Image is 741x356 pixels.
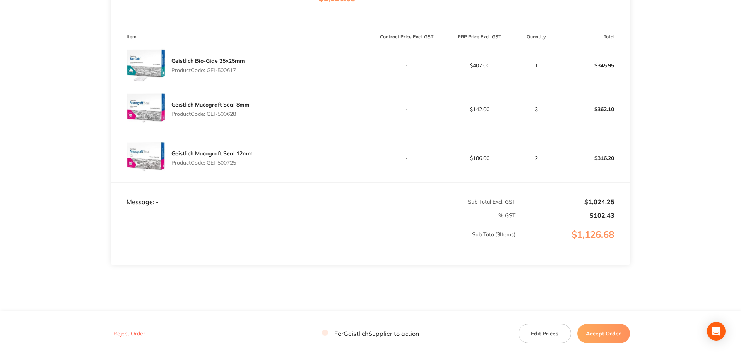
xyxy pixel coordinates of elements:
th: Total [557,28,630,46]
div: Open Intercom Messenger [707,322,726,341]
a: Geistlich Bio-Gide 25x25mm [171,57,245,64]
p: - [371,106,443,112]
p: Product Code: GEI-500617 [171,67,245,73]
td: Message: - [111,182,370,206]
p: $1,126.68 [516,229,630,256]
p: For Geistlich Supplier to action [322,330,419,337]
p: % GST [111,212,515,218]
p: $345.95 [558,56,630,75]
p: $316.20 [558,149,630,167]
a: Geistlich Mucograft Seal 8mm [171,101,250,108]
p: 3 [516,106,557,112]
p: Sub Total ( 3 Items) [111,231,515,253]
p: 1 [516,62,557,69]
p: $142.00 [443,106,515,112]
button: Edit Prices [519,324,571,343]
th: Contract Price Excl. GST [371,28,443,46]
p: Product Code: GEI-500725 [171,160,253,166]
p: 2 [516,155,557,161]
p: Sub Total Excl. GST [371,199,515,205]
p: Product Code: GEI-500628 [171,111,250,117]
a: Geistlich Mucograft Seal 12mm [171,150,253,157]
img: eG5ibzhiMg [127,85,165,134]
p: $362.10 [558,100,630,119]
img: NDJxNnBxNA [127,46,165,85]
p: - [371,62,443,69]
th: RRP Price Excl. GST [443,28,516,46]
th: Item [111,28,370,46]
p: $1,024.25 [516,198,614,205]
img: MjltbDNkeA [127,134,165,182]
button: Reject Order [111,330,147,337]
p: - [371,155,443,161]
p: $407.00 [443,62,515,69]
button: Accept Order [577,324,630,343]
th: Quantity [516,28,557,46]
p: $102.43 [516,212,614,219]
p: $186.00 [443,155,515,161]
